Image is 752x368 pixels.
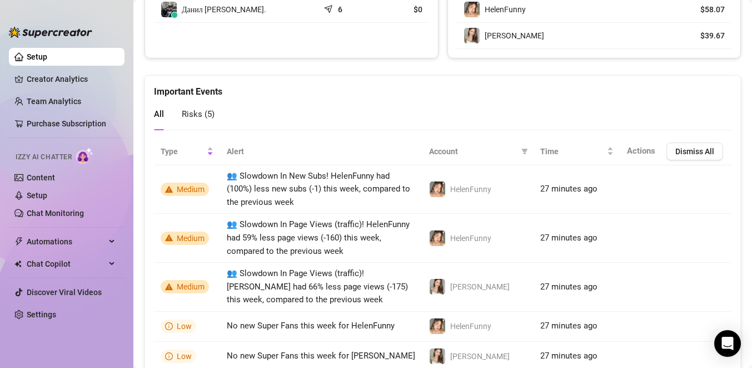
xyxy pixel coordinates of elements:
[165,283,173,291] span: warning
[16,152,72,163] span: Izzy AI Chatter
[161,2,177,17] img: Данил Тесленко
[674,30,725,41] article: $39.67
[430,181,445,197] img: HelenFunny
[182,109,215,119] span: Risks ( 5 )
[430,230,445,246] img: HelenFunny
[227,219,410,256] span: 👥 Slowdown In Page Views (traffic)! HelenFunny had 59% less page views (-160) this week, compared...
[177,282,205,291] span: Medium
[540,233,597,243] span: 27 minutes ago
[161,145,205,158] span: Type
[324,2,335,13] span: send
[27,310,56,319] a: Settings
[154,138,220,165] th: Type
[450,282,510,291] span: [PERSON_NAME]
[9,27,92,38] img: logo-BBDzfeDw.svg
[14,260,22,268] img: Chat Copilot
[540,321,597,331] span: 27 minutes ago
[27,288,102,297] a: Discover Viral Videos
[154,109,164,119] span: All
[177,185,205,194] span: Medium
[519,143,530,160] span: filter
[450,185,491,194] span: HelenFunny
[540,145,605,158] span: Time
[227,321,395,331] span: No new Super Fans this week for HelenFunny
[220,138,422,165] th: Alert
[165,322,173,330] span: info-circle
[430,279,445,295] img: Helen
[450,234,491,243] span: HelenFunny
[27,52,47,61] a: Setup
[430,349,445,364] img: Helen
[540,184,597,194] span: 27 minutes ago
[27,233,106,251] span: Automations
[450,322,491,331] span: HelenFunny
[485,5,526,14] span: HelenFunny
[464,28,480,43] img: Helen
[381,4,422,15] article: $0
[177,322,192,331] span: Low
[485,31,544,40] span: [PERSON_NAME]
[666,143,723,160] button: Dismiss All
[27,115,116,133] a: Purchase Subscription
[227,171,410,207] span: 👥 Slowdown In New Subs! HelenFunny had (100%) less new subs (-1) this week, compared to the previ...
[674,4,725,15] article: $58.07
[540,282,597,292] span: 27 minutes ago
[450,352,510,361] span: [PERSON_NAME]
[165,185,173,193] span: warning
[27,97,81,106] a: Team Analytics
[27,173,55,182] a: Content
[182,3,266,16] span: Данил [PERSON_NAME].
[27,255,106,273] span: Chat Copilot
[627,146,655,156] span: Actions
[154,76,731,99] div: Important Events
[76,148,93,164] img: AI Chatter
[714,330,741,357] div: Open Intercom Messenger
[165,234,173,242] span: warning
[534,138,620,165] th: Time
[227,268,408,305] span: 👥 Slowdown In Page Views (traffic)! [PERSON_NAME] had 66% less page views (-175) this week, compa...
[521,148,528,155] span: filter
[27,70,116,88] a: Creator Analytics
[27,191,47,200] a: Setup
[430,318,445,334] img: HelenFunny
[14,237,23,246] span: thunderbolt
[675,147,714,156] span: Dismiss All
[27,209,84,218] a: Chat Monitoring
[177,234,205,243] span: Medium
[338,4,342,15] article: 6
[540,351,597,361] span: 27 minutes ago
[429,145,517,158] span: Account
[165,352,173,360] span: info-circle
[177,352,192,361] span: Low
[464,2,480,17] img: HelenFunny
[227,351,415,361] span: No new Super Fans this week for [PERSON_NAME]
